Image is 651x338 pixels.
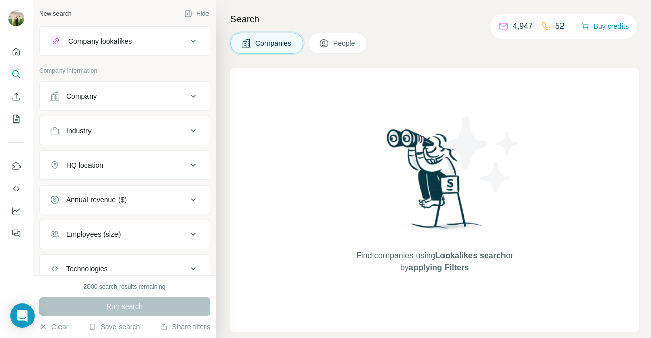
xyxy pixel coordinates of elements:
button: Enrich CSV [8,87,24,106]
button: Company [40,84,210,108]
span: People [333,38,357,48]
img: Surfe Illustration - Stars [435,109,526,200]
div: Open Intercom Messenger [10,303,35,328]
p: 52 [555,20,565,33]
button: HQ location [40,153,210,177]
p: 4,947 [513,20,533,33]
button: Share filters [160,322,210,332]
p: Company information [39,66,210,75]
div: Industry [66,126,92,136]
button: Feedback [8,224,24,242]
img: Avatar [8,10,24,26]
button: Clear [39,322,68,332]
button: Search [8,65,24,83]
div: HQ location [66,160,103,170]
div: Company [66,91,97,101]
button: Quick start [8,43,24,61]
div: Company lookalikes [68,36,132,46]
div: 2000 search results remaining [84,282,166,291]
button: Use Surfe on LinkedIn [8,157,24,175]
span: Companies [255,38,292,48]
div: Employees (size) [66,229,121,239]
h4: Search [230,12,639,26]
div: Technologies [66,264,108,274]
span: Find companies using or by [353,250,516,274]
button: Industry [40,118,210,143]
button: Annual revenue ($) [40,188,210,212]
button: My lists [8,110,24,128]
img: Surfe Illustration - Woman searching with binoculars [382,126,488,239]
button: Company lookalikes [40,29,210,53]
button: Technologies [40,257,210,281]
button: Save search [88,322,140,332]
div: New search [39,9,71,18]
button: Dashboard [8,202,24,220]
span: Lookalikes search [435,251,506,260]
button: Hide [177,6,216,21]
button: Use Surfe API [8,179,24,198]
button: Buy credits [581,19,629,34]
div: Annual revenue ($) [66,195,127,205]
button: Employees (size) [40,222,210,247]
span: applying Filters [409,263,469,272]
